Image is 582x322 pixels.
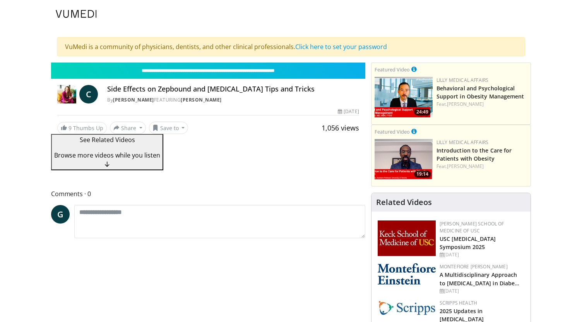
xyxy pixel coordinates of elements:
[440,220,504,234] a: [PERSON_NAME] School of Medicine of USC
[414,108,431,115] span: 24:49
[436,163,527,170] div: Feat.
[181,97,222,103] a: [PERSON_NAME]
[378,300,436,315] img: c9f2b0b7-b02a-4276-a72a-b0cbb4230bc1.jpg.150x105_q85_autocrop_double_scale_upscale_version-0.2.jpg
[440,271,520,286] a: A Multidisciplinary Approach to [MEDICAL_DATA] in Diabe…
[295,42,387,51] a: Click here to set your password
[375,139,433,180] a: 19:14
[440,300,477,306] a: Scripps Health
[57,122,107,134] a: 9 Thumbs Up
[375,128,410,135] small: Featured Video
[378,220,436,256] img: 7b941f1f-d101-407a-8bfa-07bd47db01ba.png.150x105_q85_autocrop_double_scale_upscale_version-0.2.jpg
[436,85,524,100] a: Behavioral and Psychological Support in Obesity Management
[414,171,431,178] span: 19:14
[447,101,484,107] a: [PERSON_NAME]
[113,97,154,103] a: [PERSON_NAME]
[338,108,359,115] div: [DATE]
[375,66,410,73] small: Featured Video
[436,139,489,146] a: Lilly Medical Affairs
[54,135,160,144] p: See Related Videos
[436,77,489,83] a: Lilly Medical Affairs
[440,235,496,251] a: USC [MEDICAL_DATA] Symposium 2025
[57,37,525,56] div: VuMedi is a community of physicians, dentists, and other clinical professionals.
[375,77,433,117] img: ba3304f6-7838-4e41-9c0f-2e31ebde6754.png.150x105_q85_crop-smart_upscale.png
[440,288,524,295] div: [DATE]
[149,122,188,134] button: Save to
[436,101,527,108] div: Feat.
[436,147,512,162] a: Introduction to the Care for Patients with Obesity
[57,85,76,103] img: Dr. Carolynn Francavilla
[56,10,97,18] img: VuMedi Logo
[375,139,433,180] img: acc2e291-ced4-4dd5-b17b-d06994da28f3.png.150x105_q85_crop-smart_upscale.png
[51,205,70,224] a: G
[440,251,524,258] div: [DATE]
[447,163,484,169] a: [PERSON_NAME]
[68,124,72,132] span: 9
[79,85,98,103] a: C
[54,151,160,159] span: Browse more videos while you listen
[51,134,163,170] button: See Related Videos Browse more videos while you listen
[107,97,359,103] div: By FEATURING
[375,77,433,117] a: 24:49
[378,263,436,285] img: b0142b4c-93a1-4b58-8f91-5265c282693c.png.150x105_q85_autocrop_double_scale_upscale_version-0.2.png
[411,127,417,136] a: This is paid for by Lilly Medical Affairs
[110,122,146,134] button: Share
[322,123,359,132] span: 1,056 views
[107,85,359,93] h4: Side Effects on Zepbound and [MEDICAL_DATA] Tips and Tricks
[51,189,365,199] span: Comments 0
[440,263,508,270] a: Montefiore [PERSON_NAME]
[440,270,524,286] h2: A Multidisciplinary Approach to Peripheral Arterial Disease in Diabetic Foot Ulcer
[411,65,417,73] a: This is paid for by Lilly Medical Affairs
[376,198,432,207] h4: Related Videos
